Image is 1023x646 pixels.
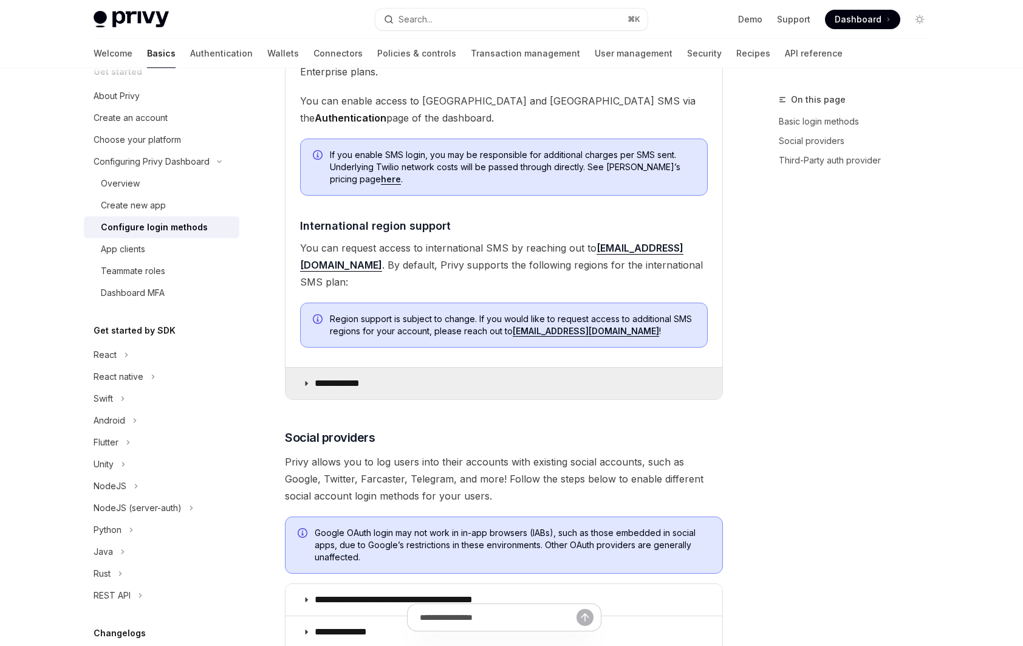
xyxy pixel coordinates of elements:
[285,453,723,504] span: Privy allows you to log users into their accounts with existing social accounts, such as Google, ...
[267,39,299,68] a: Wallets
[101,220,208,235] div: Configure login methods
[94,413,125,428] div: Android
[94,457,114,472] div: Unity
[84,129,239,151] a: Choose your platform
[315,527,710,563] span: Google OAuth login may not work in in-app browsers (IABs), such as those embedded in social apps,...
[190,39,253,68] a: Authentication
[84,519,239,541] button: Toggle Python section
[687,39,722,68] a: Security
[84,85,239,107] a: About Privy
[835,13,881,26] span: Dashboard
[375,9,648,30] button: Open search
[94,323,176,338] h5: Get started by SDK
[84,366,239,388] button: Toggle React native section
[285,429,375,446] span: Social providers
[94,369,143,384] div: React native
[84,216,239,238] a: Configure login methods
[94,501,182,515] div: NodeJS (server-auth)
[84,344,239,366] button: Toggle React section
[101,286,165,300] div: Dashboard MFA
[84,475,239,497] button: Toggle NodeJS section
[377,39,456,68] a: Policies & controls
[313,314,325,326] svg: Info
[147,39,176,68] a: Basics
[738,13,762,26] a: Demo
[94,39,132,68] a: Welcome
[300,92,708,126] span: You can enable access to [GEOGRAPHIC_DATA] and [GEOGRAPHIC_DATA] SMS via the page of the dashboard.
[315,112,386,124] strong: Authentication
[777,13,810,26] a: Support
[330,313,695,337] span: Region support is subject to change. If you would like to request access to additional SMS region...
[94,11,169,28] img: light logo
[595,39,672,68] a: User management
[94,545,113,559] div: Java
[399,12,433,27] div: Search...
[513,326,659,337] a: [EMAIL_ADDRESS][DOMAIN_NAME]
[94,111,168,125] div: Create an account
[84,563,239,585] button: Toggle Rust section
[84,238,239,260] a: App clients
[94,132,181,147] div: Choose your platform
[94,479,126,493] div: NodeJS
[84,282,239,304] a: Dashboard MFA
[94,588,131,603] div: REST API
[94,566,111,581] div: Rust
[628,15,640,24] span: ⌘ K
[84,194,239,216] a: Create new app
[94,89,140,103] div: About Privy
[84,541,239,563] button: Toggle Java section
[101,242,145,256] div: App clients
[300,218,451,234] span: International region support
[84,431,239,453] button: Toggle Flutter section
[94,348,117,362] div: React
[94,435,118,450] div: Flutter
[791,92,846,107] span: On this page
[84,585,239,606] button: Toggle REST API section
[471,39,580,68] a: Transaction management
[330,149,695,185] span: If you enable SMS login, you may be responsible for additional charges per SMS sent. Underlying T...
[825,10,900,29] a: Dashboard
[779,112,939,131] a: Basic login methods
[84,173,239,194] a: Overview
[300,239,708,290] span: You can request access to international SMS by reaching out to . By default, Privy supports the f...
[84,151,239,173] button: Toggle Configuring Privy Dashboard section
[94,154,210,169] div: Configuring Privy Dashboard
[84,388,239,410] button: Toggle Swift section
[94,391,113,406] div: Swift
[101,198,166,213] div: Create new app
[910,10,929,29] button: Toggle dark mode
[94,523,121,537] div: Python
[101,264,165,278] div: Teammate roles
[779,151,939,170] a: Third-Party auth provider
[313,39,363,68] a: Connectors
[84,260,239,282] a: Teammate roles
[84,497,239,519] button: Toggle NodeJS (server-auth) section
[84,107,239,129] a: Create an account
[94,626,146,641] h5: Changelogs
[298,528,310,540] svg: Info
[577,609,594,626] button: Send message
[381,174,401,185] a: here
[736,39,770,68] a: Recipes
[84,453,239,475] button: Toggle Unity section
[313,150,325,162] svg: Info
[101,176,140,191] div: Overview
[420,604,577,631] input: Ask a question...
[785,39,843,68] a: API reference
[84,410,239,431] button: Toggle Android section
[779,131,939,151] a: Social providers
